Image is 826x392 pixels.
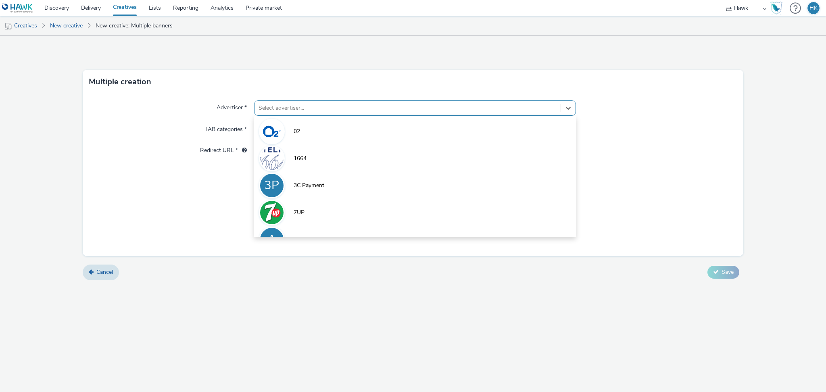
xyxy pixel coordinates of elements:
[96,268,113,276] span: Cancel
[294,181,324,190] span: 3C Payment
[294,209,305,217] span: 7UP
[46,16,87,35] a: New creative
[722,268,734,276] span: Save
[294,154,307,163] span: 1664
[260,120,284,143] img: 02
[203,122,250,133] label: IAB categories *
[2,3,33,13] img: undefined Logo
[707,266,739,279] button: Save
[260,201,284,224] img: 7UP
[770,2,782,15] img: Hawk Academy
[260,147,284,170] img: 1664
[92,16,177,35] a: New creative: Multiple banners
[294,236,307,244] span: Abba
[294,127,300,136] span: 02
[267,228,276,251] div: A
[89,76,151,88] h3: Multiple creation
[83,265,119,280] a: Cancel
[213,100,250,112] label: Advertiser *
[4,22,12,30] img: mobile
[809,2,818,14] div: HK
[770,2,786,15] a: Hawk Academy
[238,146,247,154] div: URL will be used as a validation URL with some SSPs and it will be the redirection URL of your cr...
[197,143,250,154] label: Redirect URL *
[264,174,279,197] div: 3P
